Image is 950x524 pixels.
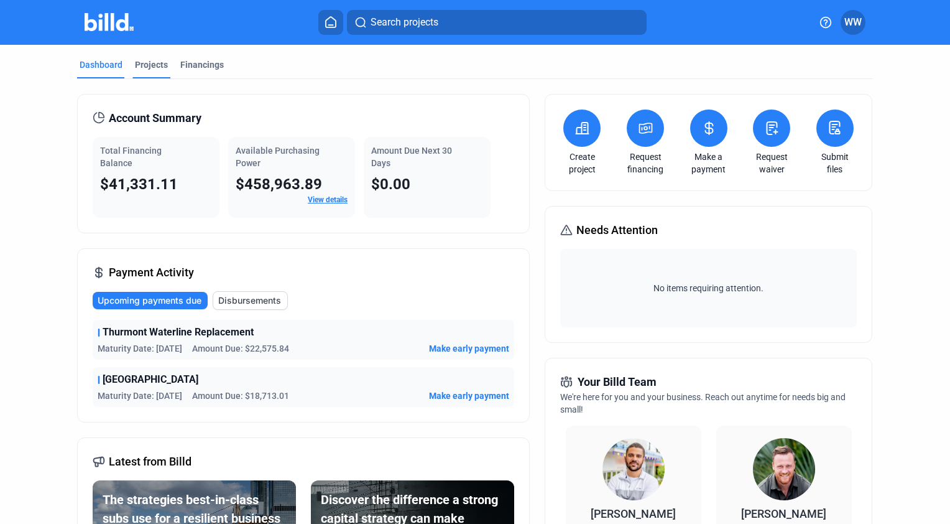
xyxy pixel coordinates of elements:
[192,342,289,355] span: Amount Due: $22,575.84
[103,325,254,340] span: Thurmont Waterline Replacement
[565,282,851,294] span: No items requiring attention.
[687,151,731,175] a: Make a payment
[576,222,658,239] span: Needs Attention
[602,438,665,500] img: Relationship Manager
[841,10,865,35] button: WW
[429,342,509,355] button: Make early payment
[753,438,815,500] img: Territory Manager
[85,13,134,31] img: Billd Company Logo
[560,392,846,414] span: We're here for you and your business. Reach out anytime for needs big and small!
[100,146,162,168] span: Total Financing Balance
[236,146,320,168] span: Available Purchasing Power
[109,453,191,470] span: Latest from Billd
[93,292,208,309] button: Upcoming payments due
[371,146,452,168] span: Amount Due Next 30 Days
[560,151,604,175] a: Create project
[192,390,289,402] span: Amount Due: $18,713.01
[98,390,182,402] span: Maturity Date: [DATE]
[236,175,322,193] span: $458,963.89
[218,294,281,307] span: Disbursements
[213,291,288,310] button: Disbursements
[429,390,509,402] button: Make early payment
[135,58,168,71] div: Projects
[578,373,657,391] span: Your Billd Team
[741,507,826,520] span: [PERSON_NAME]
[80,58,122,71] div: Dashboard
[98,342,182,355] span: Maturity Date: [DATE]
[591,507,676,520] span: [PERSON_NAME]
[624,151,667,175] a: Request financing
[98,294,201,307] span: Upcoming payments due
[347,10,647,35] button: Search projects
[109,110,201,127] span: Account Summary
[371,175,410,193] span: $0.00
[371,15,438,30] span: Search projects
[103,372,198,387] span: [GEOGRAPHIC_DATA]
[180,58,224,71] div: Financings
[750,151,793,175] a: Request waiver
[844,15,862,30] span: WW
[109,264,194,281] span: Payment Activity
[813,151,857,175] a: Submit files
[100,175,178,193] span: $41,331.11
[308,195,348,204] a: View details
